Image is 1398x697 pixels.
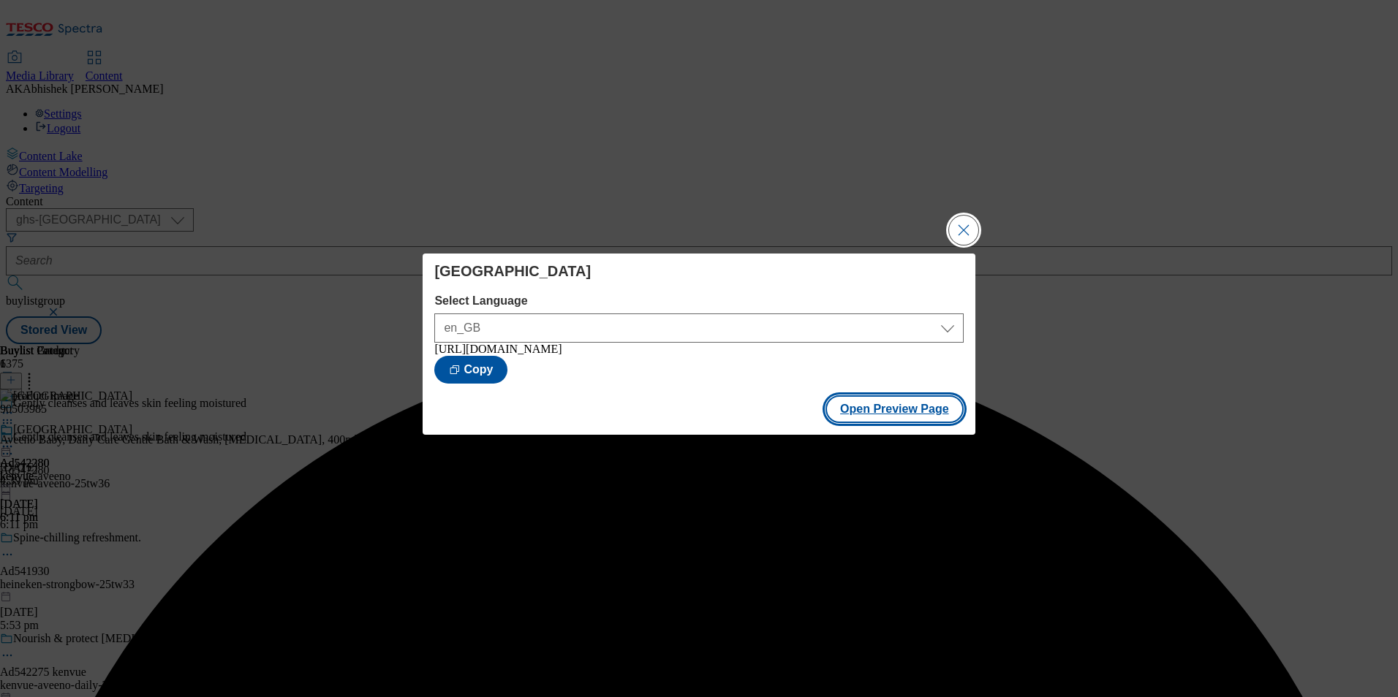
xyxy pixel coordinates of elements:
div: [URL][DOMAIN_NAME] [434,343,963,356]
div: Modal [423,254,975,435]
h4: [GEOGRAPHIC_DATA] [434,262,963,280]
label: Select Language [434,294,963,308]
button: Copy [434,356,507,384]
button: Close Modal [949,216,978,245]
button: Open Preview Page [825,395,964,423]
